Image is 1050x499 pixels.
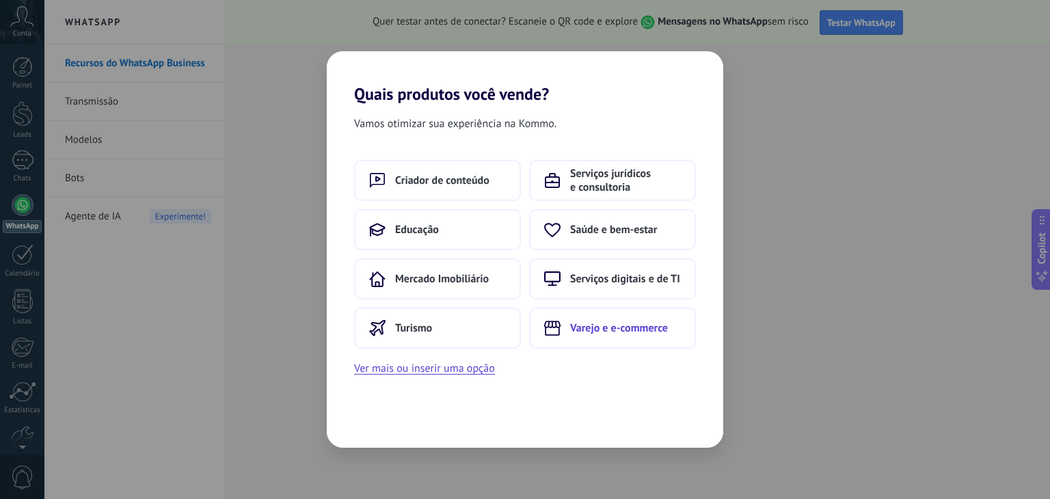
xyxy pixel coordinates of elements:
[354,258,521,299] button: Mercado Imobiliário
[327,51,723,104] h2: Quais produtos você vende?
[570,272,680,286] span: Serviços digitais e de TI
[570,321,668,335] span: Varejo e e-commerce
[529,160,696,201] button: Serviços jurídicos e consultoria
[529,308,696,349] button: Varejo e e-commerce
[395,272,489,286] span: Mercado Imobiliário
[354,160,521,201] button: Criador de conteúdo
[570,223,657,237] span: Saúde e bem-estar
[395,174,489,187] span: Criador de conteúdo
[354,115,556,133] span: Vamos otimizar sua experiência na Kommo.
[354,360,495,377] button: Ver mais ou inserir uma opção
[354,308,521,349] button: Turismo
[395,321,432,335] span: Turismo
[354,209,521,250] button: Educação
[529,209,696,250] button: Saúde e bem-estar
[529,258,696,299] button: Serviços digitais e de TI
[395,223,439,237] span: Educação
[570,167,681,194] span: Serviços jurídicos e consultoria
